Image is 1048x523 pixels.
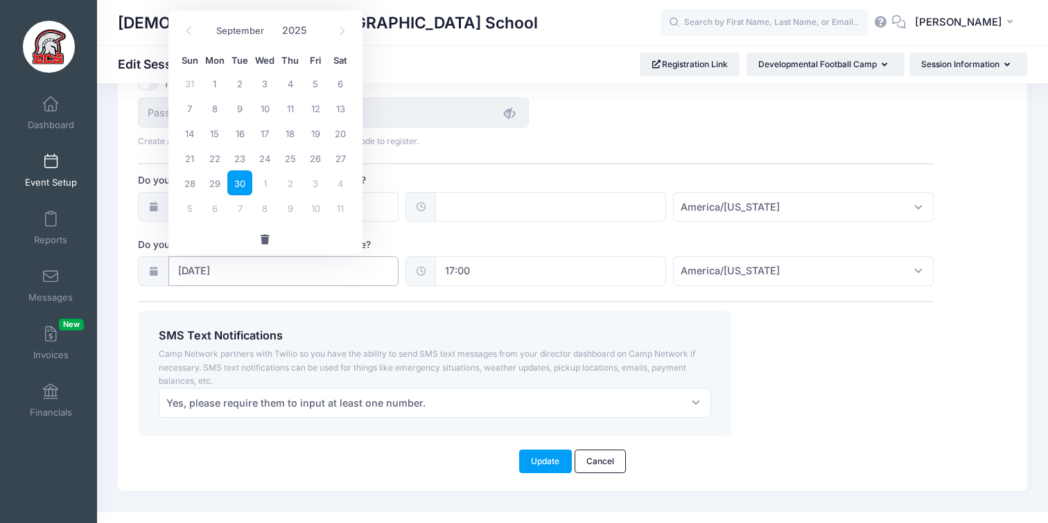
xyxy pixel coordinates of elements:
span: October 2, 2025 [278,170,303,195]
span: Yes, please require them to input at least one number. [166,396,426,410]
span: September 29, 2025 [202,170,227,195]
span: New [59,319,84,330]
span: Create a password and only allow participants with this code to register. [138,136,419,146]
span: September 7, 2025 [177,96,202,121]
a: Registration Link [640,53,740,76]
input: Search by First Name, Last Name, or Email... [661,9,868,37]
a: Messages [18,261,84,310]
input: Password Protect [138,98,529,127]
span: September 3, 2025 [252,71,277,96]
span: September 21, 2025 [177,145,202,170]
span: September 4, 2025 [278,71,303,96]
a: Cancel [575,450,627,473]
span: Messages [28,292,73,303]
span: Camp Network partners with Twilio so you have the ability to send SMS text messages from your dir... [159,348,695,386]
span: Wed [252,56,277,65]
span: September 22, 2025 [202,145,227,170]
span: September 17, 2025 [252,121,277,145]
span: [PERSON_NAME] [915,15,1002,30]
span: Sat [328,56,353,65]
h4: SMS Text Notifications [159,329,711,343]
span: Fri [303,56,328,65]
label: Turn On Password Protect [164,78,277,91]
span: September 15, 2025 [202,121,227,145]
span: September 9, 2025 [227,96,252,121]
button: Update [519,450,572,473]
span: America/New York [673,256,934,286]
img: Evangelical Christian School [23,21,75,73]
button: Session Information [909,53,1027,76]
span: September 25, 2025 [278,145,303,170]
span: September 13, 2025 [328,96,353,121]
span: October 7, 2025 [227,195,252,220]
input: Year [276,20,321,41]
a: Event Setup [18,146,84,195]
span: October 1, 2025 [252,170,277,195]
span: Event Setup [25,177,77,188]
label: Do you want to open registration at a certain time? [138,173,536,187]
span: September 2, 2025 [227,71,252,96]
span: America/New York [681,263,780,278]
span: Dashboard [28,119,74,131]
a: InvoicesNew [18,319,84,367]
span: October 3, 2025 [303,170,328,195]
a: Reports [18,204,84,252]
span: September 23, 2025 [227,145,252,170]
span: September 12, 2025 [303,96,328,121]
span: Financials [30,407,72,418]
span: October 5, 2025 [177,195,202,220]
span: Tue [227,56,252,65]
span: October 6, 2025 [202,195,227,220]
span: October 10, 2025 [303,195,328,220]
span: September 8, 2025 [202,96,227,121]
span: September 27, 2025 [328,145,353,170]
span: September 1, 2025 [202,71,227,96]
span: September 30, 2025 [227,170,252,195]
span: America/New York [681,200,780,214]
span: Developmental Football Camp [758,59,877,69]
span: America/New York [673,192,934,222]
span: September 28, 2025 [177,170,202,195]
label: Do you want to pause registration at a certain time? [138,238,536,251]
span: September 18, 2025 [278,121,303,145]
span: Invoices [33,349,69,361]
span: September 5, 2025 [303,71,328,96]
span: September 10, 2025 [252,96,277,121]
h1: [DEMOGRAPHIC_DATA] [DEMOGRAPHIC_DATA] School [118,7,538,39]
span: October 11, 2025 [328,195,353,220]
span: September 24, 2025 [252,145,277,170]
h1: Edit Session [118,57,250,71]
span: Mon [202,56,227,65]
span: September 11, 2025 [278,96,303,121]
span: September 20, 2025 [328,121,353,145]
button: [PERSON_NAME] [906,7,1027,39]
span: September 16, 2025 [227,121,252,145]
span: Sun [177,56,202,65]
span: August 31, 2025 [177,71,202,96]
span: October 8, 2025 [252,195,277,220]
span: September 26, 2025 [303,145,328,170]
a: Dashboard [18,89,84,137]
span: Reports [34,234,67,246]
span: October 9, 2025 [278,195,303,220]
span: October 4, 2025 [328,170,353,195]
span: September 6, 2025 [328,71,353,96]
span: Thu [278,56,303,65]
a: Financials [18,376,84,425]
select: Month [210,22,272,40]
span: September 19, 2025 [303,121,328,145]
span: September 14, 2025 [177,121,202,145]
button: Developmental Football Camp [746,53,905,76]
span: Yes, please require them to input at least one number. [159,388,711,418]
